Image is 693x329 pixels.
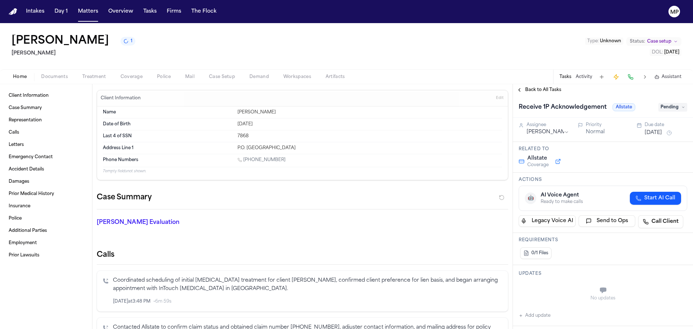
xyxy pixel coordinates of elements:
[6,127,86,138] a: Calls
[586,122,628,128] div: Priority
[113,277,502,293] p: Coordinated scheduling of initial [MEDICAL_DATA] treatment for client [PERSON_NAME], confirmed cl...
[528,195,534,202] span: 🤖
[541,192,583,199] div: AI Voice Agent
[644,195,675,202] span: Start AI Call
[237,109,502,115] div: [PERSON_NAME]
[650,49,681,56] button: Edit DOL: 2025-08-08
[103,109,233,115] dt: Name
[188,5,219,18] button: The Flock
[541,199,583,205] div: Ready to make calls
[99,95,142,101] h3: Client Information
[496,96,504,101] span: Edit
[6,250,86,261] a: Prior Lawsuits
[665,129,674,137] button: Snooze task
[6,176,86,187] a: Damages
[519,295,687,301] div: No updates
[638,215,683,228] a: Call Client
[6,188,86,200] a: Prior Medical History
[103,133,233,139] dt: Last 4 of SSN
[326,74,345,80] span: Artifacts
[140,5,160,18] button: Tasks
[559,74,571,80] button: Tasks
[164,5,184,18] button: Firms
[97,218,228,227] p: [PERSON_NAME] Evaluation
[597,72,607,82] button: Add Task
[12,49,135,58] h2: [PERSON_NAME]
[630,192,681,205] button: Start AI Call
[516,101,610,113] h1: Receive 1P Acknowledgement
[237,133,502,139] div: 7868
[6,200,86,212] a: Insurance
[209,74,235,80] span: Case Setup
[519,177,687,183] h3: Actions
[626,37,681,46] button: Change status from Case setup
[6,151,86,163] a: Emergency Contact
[527,122,569,128] div: Assignee
[527,155,549,162] span: Allstate
[527,162,549,168] span: Coverage
[519,271,687,277] h3: Updates
[103,169,502,174] p: 7 empty fields not shown.
[513,87,565,93] button: Back to All Tasks
[6,102,86,114] a: Case Summary
[6,90,86,101] a: Client Information
[611,72,621,82] button: Create Immediate Task
[630,39,645,44] span: Status:
[652,50,663,55] span: DOL :
[185,74,195,80] span: Mail
[121,37,135,46] button: 1 active task
[41,74,68,80] span: Documents
[13,74,27,80] span: Home
[626,72,636,82] button: Make a Call
[519,146,687,152] h3: Related to
[103,145,233,151] dt: Address Line 1
[97,192,152,203] h2: Case Summary
[157,74,171,80] span: Police
[654,74,681,80] button: Assistant
[97,250,508,260] h2: Calls
[519,237,687,243] h3: Requirements
[586,129,605,136] button: Normal
[75,5,101,18] button: Matters
[645,129,662,137] button: [DATE]
[6,225,86,237] a: Additional Parties
[647,39,671,44] span: Case setup
[576,74,592,80] button: Activity
[237,157,286,163] a: Call 1 (917) 699-2861
[664,50,679,55] span: [DATE]
[520,247,552,259] button: 0/1 Files
[519,311,550,320] button: Add update
[9,8,17,15] a: Home
[6,139,86,151] a: Letters
[585,38,623,45] button: Edit Type: Unknown
[12,35,109,48] button: Edit matter name
[658,103,687,112] span: Pending
[103,121,233,127] dt: Date of Birth
[9,8,17,15] img: Finch Logo
[103,157,138,163] span: Phone Numbers
[6,237,86,249] a: Employment
[121,74,143,80] span: Coverage
[105,5,136,18] button: Overview
[82,74,106,80] span: Treatment
[645,122,687,128] div: Due date
[613,103,635,111] span: Allstate
[23,5,47,18] button: Intakes
[6,114,86,126] a: Representation
[662,74,681,80] span: Assistant
[6,213,86,224] a: Police
[587,39,599,43] span: Type :
[249,74,269,80] span: Demand
[52,5,71,18] button: Day 1
[519,215,576,227] button: Legacy Voice AI
[113,299,151,304] span: [DATE] at 3:48 PM
[12,35,109,48] h1: [PERSON_NAME]
[531,250,548,256] span: 0/1 Files
[6,164,86,175] a: Accident Details
[525,87,561,93] span: Back to All Tasks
